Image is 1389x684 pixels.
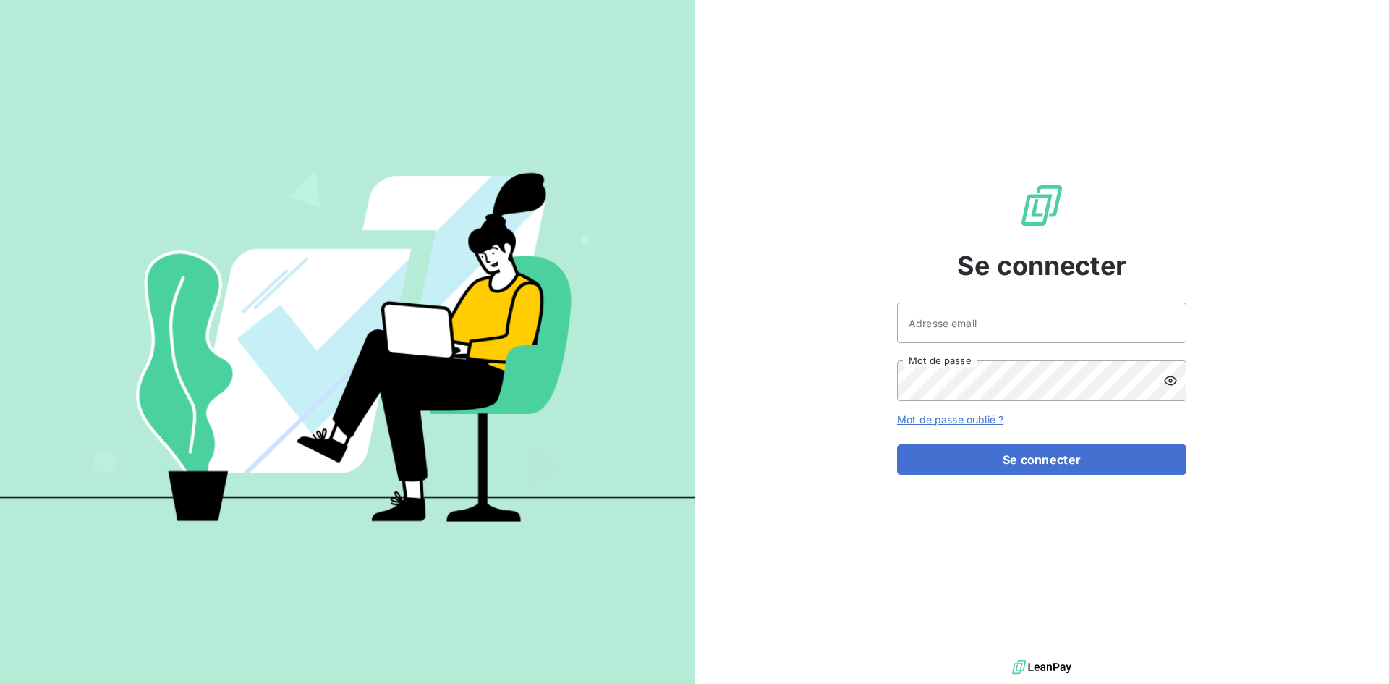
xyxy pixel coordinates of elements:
[1012,656,1071,678] img: logo
[1019,182,1065,229] img: Logo LeanPay
[897,444,1186,475] button: Se connecter
[897,413,1003,426] a: Mot de passe oublié ?
[897,303,1186,343] input: placeholder
[957,246,1126,285] span: Se connecter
